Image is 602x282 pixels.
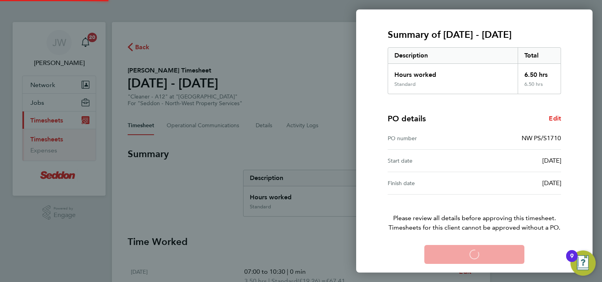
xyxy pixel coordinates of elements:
[388,28,561,41] h3: Summary of [DATE] - [DATE]
[388,113,426,124] h4: PO details
[522,134,561,142] span: NW PS/S1710
[518,81,561,94] div: 6.50 hrs
[518,48,561,63] div: Total
[549,114,561,123] a: Edit
[388,64,518,81] div: Hours worked
[549,115,561,122] span: Edit
[388,134,474,143] div: PO number
[518,64,561,81] div: 6.50 hrs
[570,250,596,276] button: Open Resource Center, 9 new notifications
[388,178,474,188] div: Finish date
[394,81,416,87] div: Standard
[388,156,474,165] div: Start date
[388,47,561,94] div: Summary of 22 - 28 Sep 2025
[474,156,561,165] div: [DATE]
[388,48,518,63] div: Description
[378,195,570,232] p: Please review all details before approving this timesheet.
[378,223,570,232] span: Timesheets for this client cannot be approved without a PO.
[570,256,574,266] div: 9
[474,178,561,188] div: [DATE]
